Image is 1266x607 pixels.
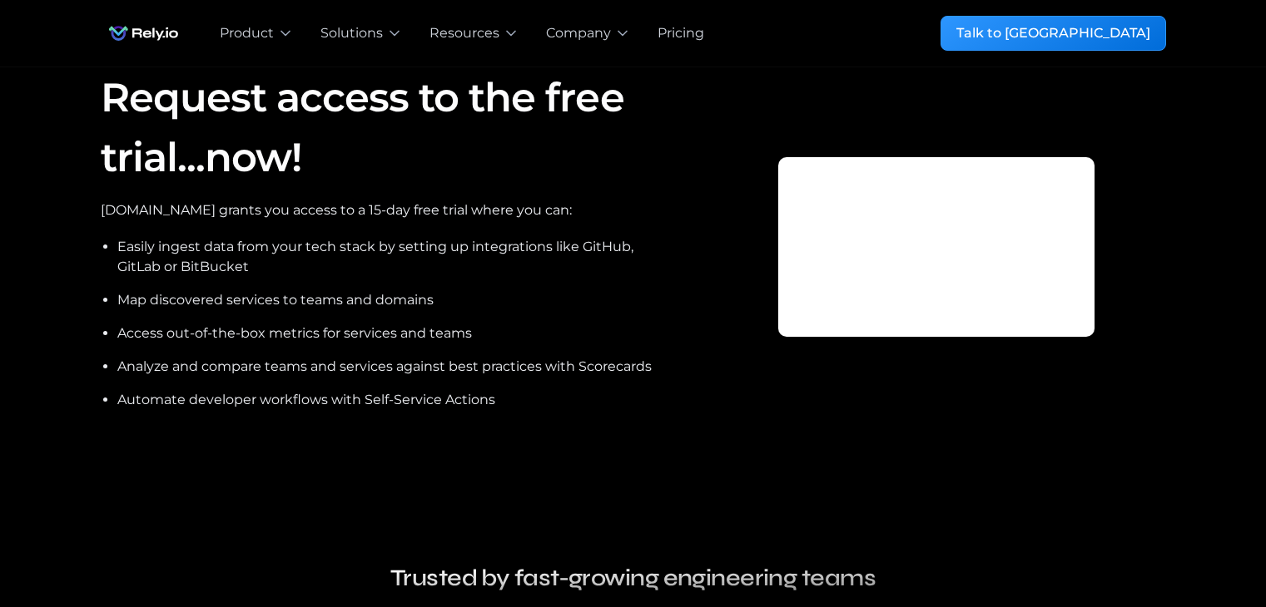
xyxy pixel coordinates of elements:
li: Access out-of-the-box metrics for services and teams [117,323,674,343]
div: Solutions [320,23,383,43]
h1: Request access to the free trial...now! [101,67,674,187]
h4: Trusted by fast-growing engineering teams [267,563,1000,593]
li: Map discovered services to teams and domains [117,290,674,310]
div: Company [546,23,611,43]
a: home [101,17,186,50]
li: Automate developer workflows with Self-Service Actions [117,390,674,410]
li: Analyze and compare teams and services against best practices with Scorecards [117,357,674,377]
a: Talk to [GEOGRAPHIC_DATA] [941,16,1166,51]
img: Rely.io logo [101,17,186,50]
div: Product [220,23,274,43]
iframe: Web Forms [812,190,1061,315]
div: [DOMAIN_NAME] grants you access to a 15-day free trial where you can: [101,200,674,220]
a: Pricing [658,23,704,43]
li: Easily ingest data from your tech stack by setting up integrations like GitHub, GitLab or BitBucket [117,237,674,277]
div: Resources [429,23,499,43]
div: Talk to [GEOGRAPHIC_DATA] [956,23,1150,43]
